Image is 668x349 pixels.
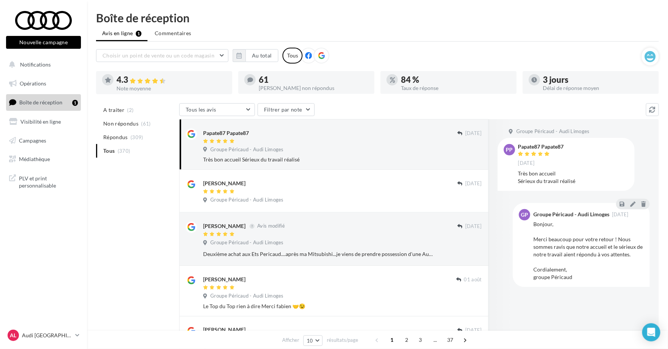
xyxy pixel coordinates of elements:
span: [DATE] [465,223,482,230]
div: Bonjour, Merci beaucoup pour votre retour ! Nous sommes ravis que notre accueil et le sérieux de ... [533,220,644,281]
span: Boîte de réception [19,99,62,105]
div: 84 % [401,76,511,84]
button: 10 [303,335,323,346]
span: 1 [386,334,398,346]
div: [PERSON_NAME] [203,326,245,333]
div: Note moyenne [117,86,226,91]
div: Très bon accueil Sérieux du travail réalisé [518,170,629,185]
span: [DATE] [465,327,482,334]
span: Notifications [20,61,51,68]
span: Groupe Péricaud - Audi Limoges [516,128,590,135]
span: Groupe Péricaud - Audi Limoges [210,197,284,203]
div: [PERSON_NAME] [203,180,245,187]
div: [PERSON_NAME] [203,276,245,283]
div: Le Top du Top rien à dire Merci fabien 🤝😉 [203,302,482,310]
span: PP [506,146,513,154]
a: Médiathèque [5,151,82,167]
div: Open Intercom Messenger [642,323,660,341]
span: Visibilité en ligne [20,118,61,125]
span: [DATE] [612,212,629,217]
span: ... [429,334,441,346]
span: Opérations [20,80,46,87]
span: [DATE] [465,180,482,187]
div: [PERSON_NAME] non répondus [259,85,368,91]
div: Papate87 Papate87 [203,129,249,137]
a: Campagnes [5,133,82,149]
div: 61 [259,76,368,84]
span: 10 [307,338,313,344]
div: Taux de réponse [401,85,511,91]
span: 37 [444,334,457,346]
span: Commentaires [155,29,191,37]
button: Tous les avis [179,103,255,116]
span: Répondus [103,133,128,141]
span: (309) [130,134,143,140]
a: Visibilité en ligne [5,114,82,130]
button: Notifications [5,57,79,73]
div: Délai de réponse moyen [543,85,653,91]
div: [PERSON_NAME] [203,222,245,230]
div: Boîte de réception [96,12,659,23]
div: Groupe Péricaud - Audi Limoges [533,212,609,217]
div: 1 [72,100,78,106]
span: PLV et print personnalisable [19,173,78,189]
span: 01 août [464,276,482,283]
button: Choisir un point de vente ou un code magasin [96,49,228,62]
span: Non répondus [103,120,138,127]
span: Groupe Péricaud - Audi Limoges [210,239,284,246]
span: Médiathèque [19,156,50,162]
button: Filtrer par note [258,103,315,116]
a: PLV et print personnalisable [5,170,82,192]
span: AL [10,332,17,339]
span: résultats/page [327,337,358,344]
span: GP [521,211,528,219]
div: Très bon accueil Sérieux du travail réalisé [203,156,482,163]
div: Tous [283,48,303,64]
a: Opérations [5,76,82,92]
div: Papate87 Papate87 [518,144,564,149]
span: Afficher [282,337,299,344]
span: Groupe Péricaud - Audi Limoges [210,146,284,153]
a: AL Audi [GEOGRAPHIC_DATA] [6,328,81,343]
span: Choisir un point de vente ou un code magasin [103,52,214,59]
span: Groupe Péricaud - Audi Limoges [210,293,284,299]
span: Tous les avis [186,106,216,113]
button: Nouvelle campagne [6,36,81,49]
button: Au total [233,49,278,62]
span: A traiter [103,106,124,114]
div: Deuxième achat aux Ets Pericaud....après ma Mitsubishi...je viens de prendre possession d'une Aud... [203,250,433,258]
span: (2) [127,107,134,113]
span: 2 [401,334,413,346]
span: Avis modifié [257,223,285,229]
a: Boîte de réception1 [5,94,82,110]
button: Au total [245,49,278,62]
span: [DATE] [518,160,535,167]
span: [DATE] [465,130,482,137]
span: Campagnes [19,137,46,143]
div: 4.3 [117,76,226,84]
div: 3 jours [543,76,653,84]
p: Audi [GEOGRAPHIC_DATA] [22,332,72,339]
span: (61) [141,121,151,127]
span: 3 [415,334,427,346]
